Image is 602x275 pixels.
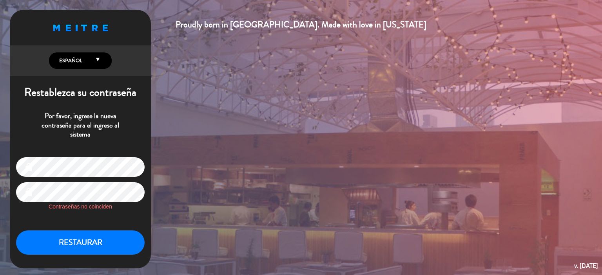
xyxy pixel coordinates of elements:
i: lock [24,163,33,172]
i: lock [24,188,33,197]
label: Contraseñas no coinciden [16,202,145,211]
span: Español [57,57,82,65]
h1: Restablezca su contraseña [10,86,151,99]
div: v. [DATE] [574,261,598,271]
p: Por favor, ingrese la nueva contraseña para el ingreso al sistema [16,111,145,139]
button: RESTAURAR [16,230,145,255]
